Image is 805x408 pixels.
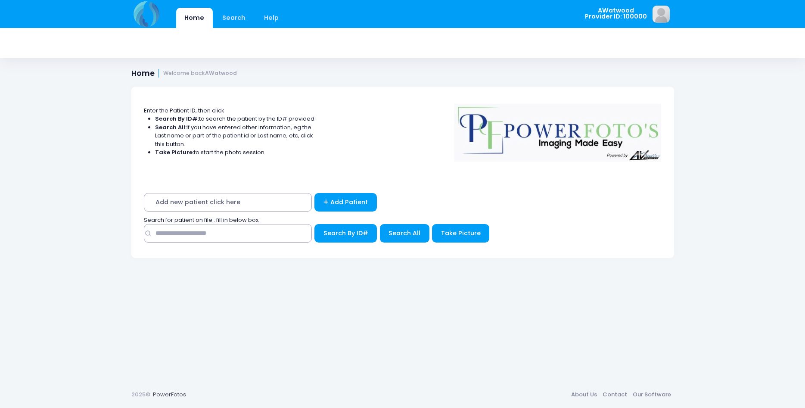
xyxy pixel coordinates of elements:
span: Search All [389,229,420,237]
span: Add new patient click here [144,193,312,212]
span: AWatwood Provider ID: 100000 [585,7,647,20]
span: Search By ID# [323,229,368,237]
strong: AWatwood [205,69,237,77]
a: Home [176,8,213,28]
strong: Take Picture: [155,148,194,156]
a: Search [214,8,254,28]
span: Search for patient on file : fill in below box; [144,216,260,224]
a: PowerFotos [153,390,186,399]
li: to search the patient by the ID# provided. [155,115,316,123]
button: Search All [380,224,429,243]
h1: Home [131,69,237,78]
img: Logo [450,98,665,162]
a: Help [255,8,287,28]
a: Our Software [630,387,674,402]
span: Take Picture [441,229,481,237]
li: If you have entered other information, eg the Last name or part of the patient id or Last name, e... [155,123,316,149]
span: Enter the Patient ID, then click [144,106,224,115]
button: Search By ID# [314,224,377,243]
strong: Search By ID#: [155,115,199,123]
button: Take Picture [432,224,489,243]
small: Welcome back [163,70,237,77]
a: Add Patient [314,193,377,212]
a: Contact [600,387,630,402]
span: 2025© [131,390,150,399]
strong: Search All: [155,123,186,131]
a: About Us [569,387,600,402]
img: image [653,6,670,23]
li: to start the photo session. [155,148,316,157]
